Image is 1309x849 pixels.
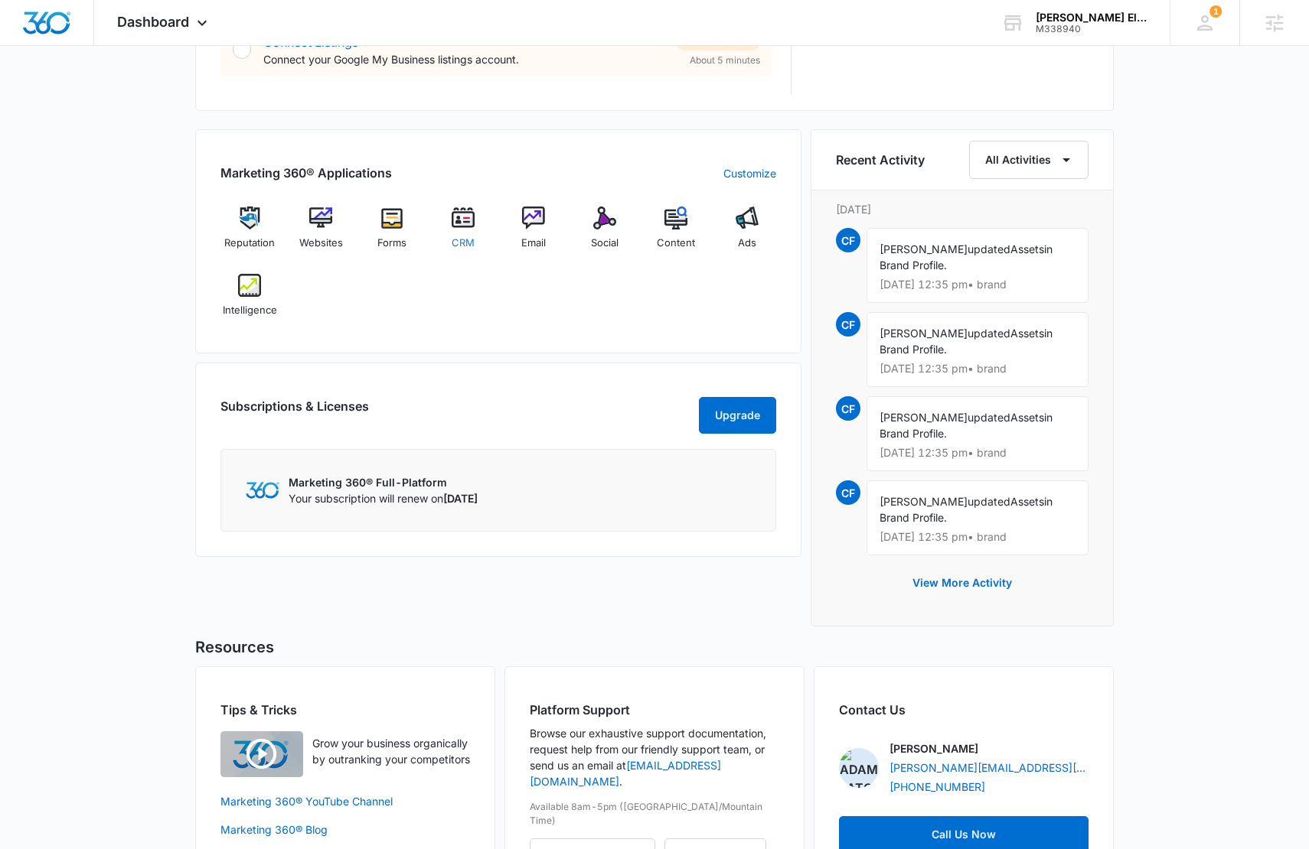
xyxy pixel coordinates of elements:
[530,701,779,719] h2: Platform Support
[246,482,279,498] img: Marketing 360 Logo
[836,228,860,252] span: CF
[968,327,1010,340] span: updated
[433,207,492,262] a: CRM
[224,236,275,251] span: Reputation
[452,236,475,251] span: CRM
[220,164,392,182] h2: Marketing 360® Applications
[969,141,1089,179] button: All Activities
[880,242,968,255] span: [PERSON_NAME]
[576,207,635,262] a: Social
[717,207,776,262] a: Ads
[195,636,1114,659] h5: Resources
[220,274,279,329] a: Intelligence
[968,495,1010,508] span: updated
[1209,5,1222,18] span: 1
[223,303,277,318] span: Intelligence
[220,701,470,719] h2: Tips & Tricks
[968,411,1010,424] span: updated
[880,495,968,508] span: [PERSON_NAME]
[299,236,343,251] span: Websites
[504,207,563,262] a: Email
[890,760,1089,776] a: [PERSON_NAME][EMAIL_ADDRESS][PERSON_NAME][DOMAIN_NAME]
[1036,11,1147,24] div: account name
[839,701,1089,719] h2: Contact Us
[699,397,776,434] button: Upgrade
[312,735,470,767] p: Grow your business organically by outranking your competitors
[880,279,1076,290] p: [DATE] 12:35 pm • brand
[1209,5,1222,18] div: notifications count
[897,564,1027,601] button: View More Activity
[220,397,369,428] h2: Subscriptions & Licenses
[836,151,925,169] h6: Recent Activity
[1010,495,1044,508] span: Assets
[647,207,706,262] a: Content
[836,312,860,337] span: CF
[723,165,776,181] a: Customize
[220,207,279,262] a: Reputation
[738,236,756,251] span: Ads
[836,201,1089,217] p: [DATE]
[890,740,978,756] p: [PERSON_NAME]
[363,207,422,262] a: Forms
[220,731,303,777] img: Quick Overview Video
[377,236,406,251] span: Forms
[220,821,470,838] a: Marketing 360® Blog
[836,396,860,421] span: CF
[530,725,779,789] p: Browse our exhaustive support documentation, request help from our friendly support team, or send...
[591,236,619,251] span: Social
[292,207,351,262] a: Websites
[263,51,664,67] p: Connect your Google My Business listings account.
[839,748,879,788] img: Adam Eaton
[1010,411,1044,424] span: Assets
[263,34,358,50] a: Connect Listings
[220,793,470,809] a: Marketing 360® YouTube Channel
[289,490,478,506] p: Your subscription will renew on
[1010,327,1044,340] span: Assets
[1010,242,1044,255] span: Assets
[1036,24,1147,34] div: account id
[443,492,478,505] span: [DATE]
[530,800,779,828] p: Available 8am-5pm ([GEOGRAPHIC_DATA]/Mountain Time)
[880,532,1076,542] p: [DATE] 12:35 pm • brand
[890,779,985,795] a: [PHONE_NUMBER]
[690,54,760,67] span: About 5 minutes
[880,411,968,424] span: [PERSON_NAME]
[880,363,1076,374] p: [DATE] 12:35 pm • brand
[880,447,1076,458] p: [DATE] 12:35 pm • brand
[521,236,546,251] span: Email
[880,327,968,340] span: [PERSON_NAME]
[117,14,189,30] span: Dashboard
[289,474,478,490] p: Marketing 360® Full-Platform
[657,236,695,251] span: Content
[836,480,860,505] span: CF
[968,242,1010,255] span: updated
